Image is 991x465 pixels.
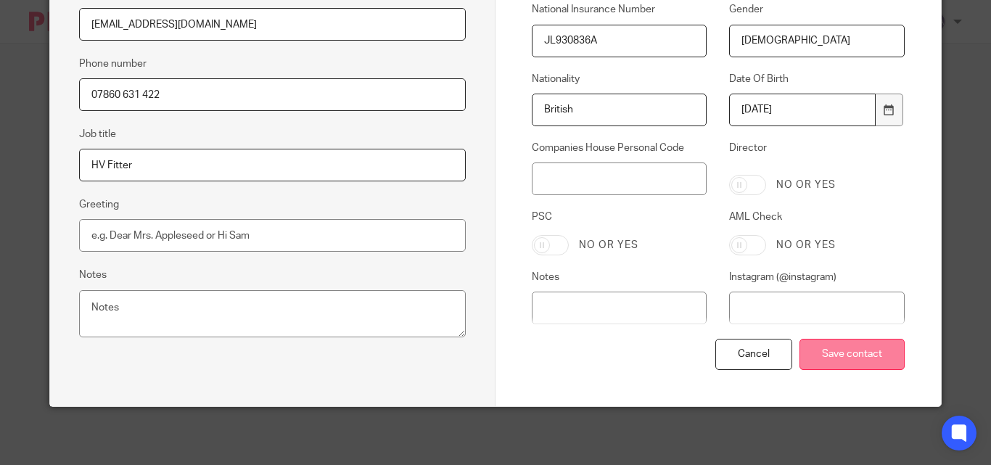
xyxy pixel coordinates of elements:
label: Notes [532,270,707,284]
label: Companies House Personal Code [532,141,707,155]
label: Phone number [79,57,147,71]
label: Date Of Birth [729,72,904,86]
label: Job title [79,127,116,141]
label: PSC [532,210,707,224]
label: No or yes [776,238,836,252]
label: Director [729,141,904,164]
label: Notes [79,268,107,282]
div: Cancel [715,339,792,370]
input: YYYY-MM-DD [729,94,875,126]
label: Greeting [79,197,119,212]
label: No or yes [579,238,638,252]
input: Save contact [799,339,905,370]
label: National Insurance Number [532,2,707,17]
label: No or yes [776,178,836,192]
label: Nationality [532,72,707,86]
label: Instagram (@instagram) [729,270,904,284]
label: AML Check [729,210,904,224]
label: Gender [729,2,904,17]
input: e.g. Dear Mrs. Appleseed or Hi Sam [79,219,466,252]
